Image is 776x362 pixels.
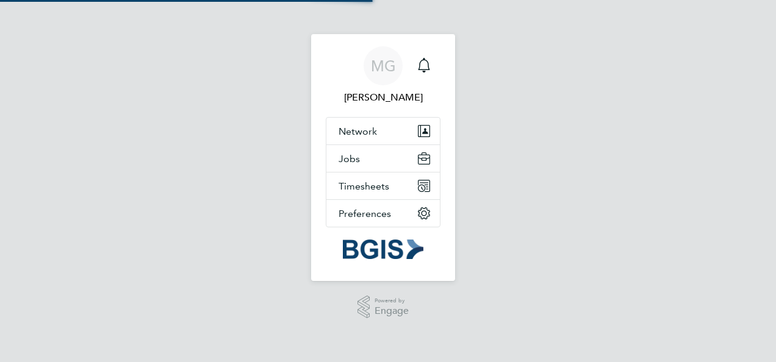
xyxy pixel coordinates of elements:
[339,153,360,165] span: Jobs
[311,34,455,281] nav: Main navigation
[326,172,440,199] button: Timesheets
[326,200,440,227] button: Preferences
[339,126,377,137] span: Network
[326,90,440,105] span: Mark Garrard
[326,145,440,172] button: Jobs
[357,296,409,319] a: Powered byEngage
[339,180,389,192] span: Timesheets
[326,240,440,259] a: Go to home page
[375,306,409,316] span: Engage
[339,208,391,219] span: Preferences
[371,58,396,74] span: MG
[326,118,440,144] button: Network
[343,240,423,259] img: bgis-logo-retina.png
[375,296,409,306] span: Powered by
[326,46,440,105] a: MG[PERSON_NAME]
